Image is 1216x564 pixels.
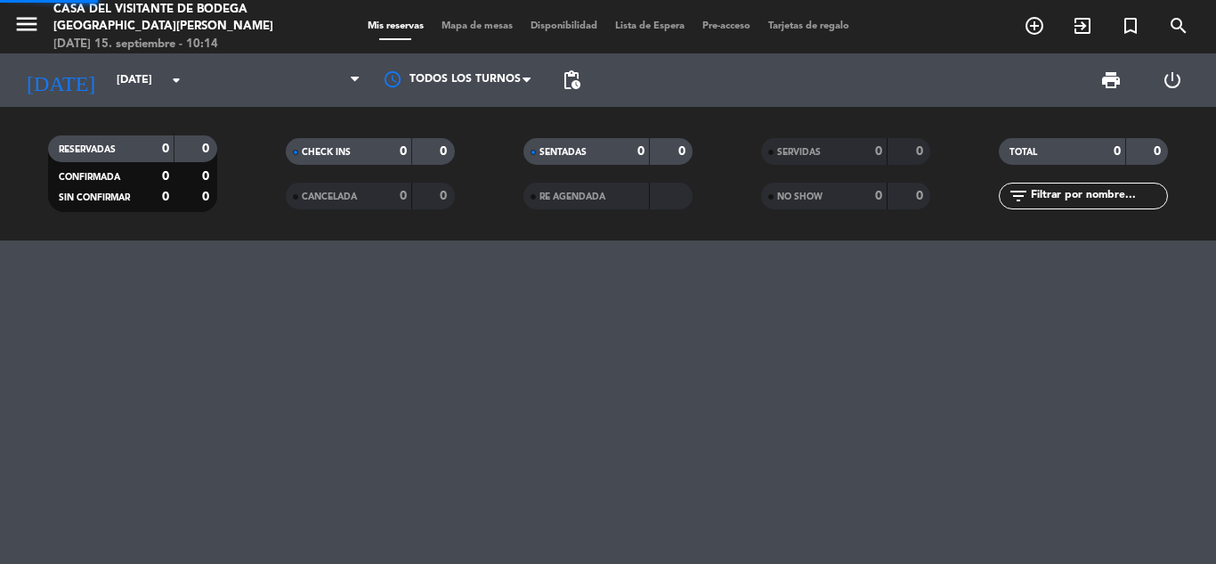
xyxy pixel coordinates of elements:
[433,21,522,31] span: Mapa de mesas
[1024,15,1045,37] i: add_circle_outline
[302,148,351,157] span: CHECK INS
[440,190,450,202] strong: 0
[162,191,169,203] strong: 0
[162,143,169,155] strong: 0
[202,170,213,183] strong: 0
[202,191,213,203] strong: 0
[302,192,357,201] span: CANCELADA
[166,69,187,91] i: arrow_drop_down
[400,145,407,158] strong: 0
[13,11,40,37] i: menu
[440,145,450,158] strong: 0
[1168,15,1189,37] i: search
[13,61,108,100] i: [DATE]
[162,170,169,183] strong: 0
[53,1,291,36] div: Casa del Visitante de Bodega [GEOGRAPHIC_DATA][PERSON_NAME]
[637,145,644,158] strong: 0
[1029,186,1167,206] input: Filtrar por nombre...
[1162,69,1183,91] i: power_settings_new
[1100,69,1122,91] span: print
[1114,145,1121,158] strong: 0
[59,145,116,154] span: RESERVADAS
[678,145,689,158] strong: 0
[875,145,882,158] strong: 0
[539,148,587,157] span: SENTADAS
[539,192,605,201] span: RE AGENDADA
[1008,185,1029,207] i: filter_list
[759,21,858,31] span: Tarjetas de regalo
[1120,15,1141,37] i: turned_in_not
[1009,148,1037,157] span: TOTAL
[875,190,882,202] strong: 0
[522,21,606,31] span: Disponibilidad
[777,192,823,201] span: NO SHOW
[561,69,582,91] span: pending_actions
[202,143,213,155] strong: 0
[1141,53,1203,107] div: LOG OUT
[606,21,693,31] span: Lista de Espera
[400,190,407,202] strong: 0
[777,148,821,157] span: SERVIDAS
[13,11,40,44] button: menu
[59,173,120,182] span: CONFIRMADA
[916,145,927,158] strong: 0
[1154,145,1164,158] strong: 0
[53,36,291,53] div: [DATE] 15. septiembre - 10:14
[1072,15,1093,37] i: exit_to_app
[359,21,433,31] span: Mis reservas
[59,193,130,202] span: SIN CONFIRMAR
[693,21,759,31] span: Pre-acceso
[916,190,927,202] strong: 0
